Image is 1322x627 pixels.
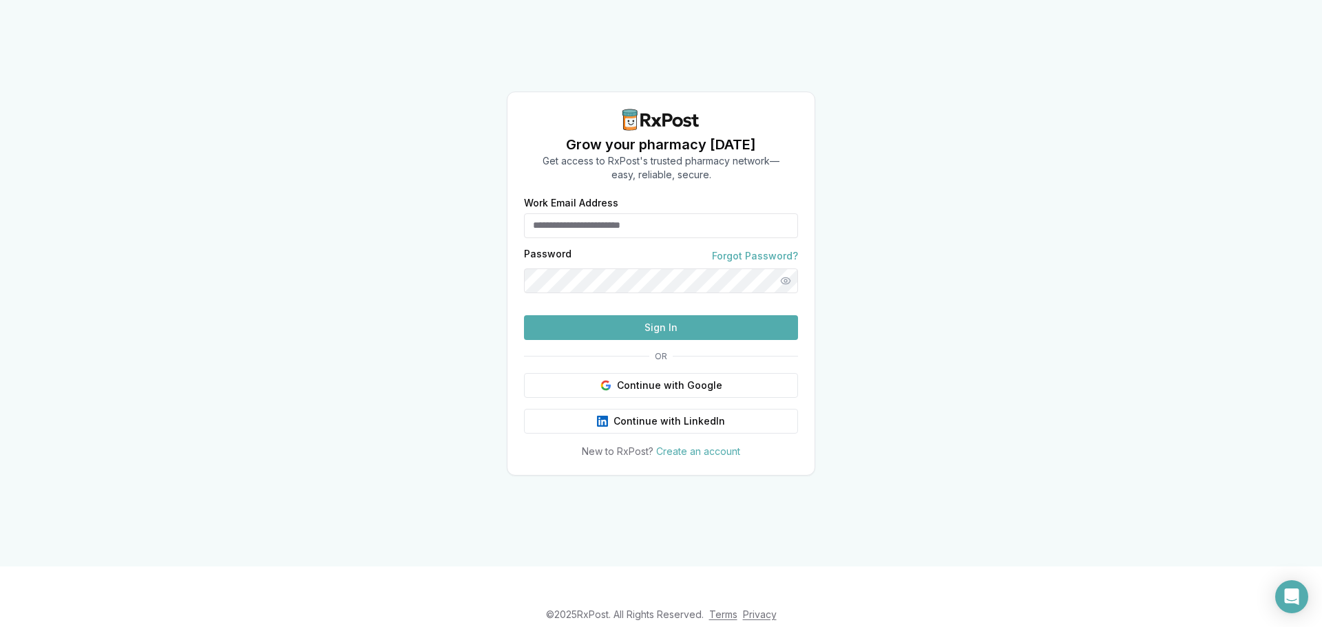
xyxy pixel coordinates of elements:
img: LinkedIn [597,416,608,427]
span: OR [649,351,673,362]
img: Google [600,380,611,391]
h1: Grow your pharmacy [DATE] [543,135,779,154]
a: Forgot Password? [712,249,798,263]
img: RxPost Logo [617,109,705,131]
button: Show password [773,268,798,293]
a: Create an account [656,445,740,457]
button: Continue with LinkedIn [524,409,798,434]
div: Open Intercom Messenger [1275,580,1308,613]
a: Terms [709,608,737,620]
label: Password [524,249,571,263]
button: Continue with Google [524,373,798,398]
label: Work Email Address [524,198,798,208]
button: Sign In [524,315,798,340]
span: New to RxPost? [582,445,653,457]
p: Get access to RxPost's trusted pharmacy network— easy, reliable, secure. [543,154,779,182]
a: Privacy [743,608,777,620]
